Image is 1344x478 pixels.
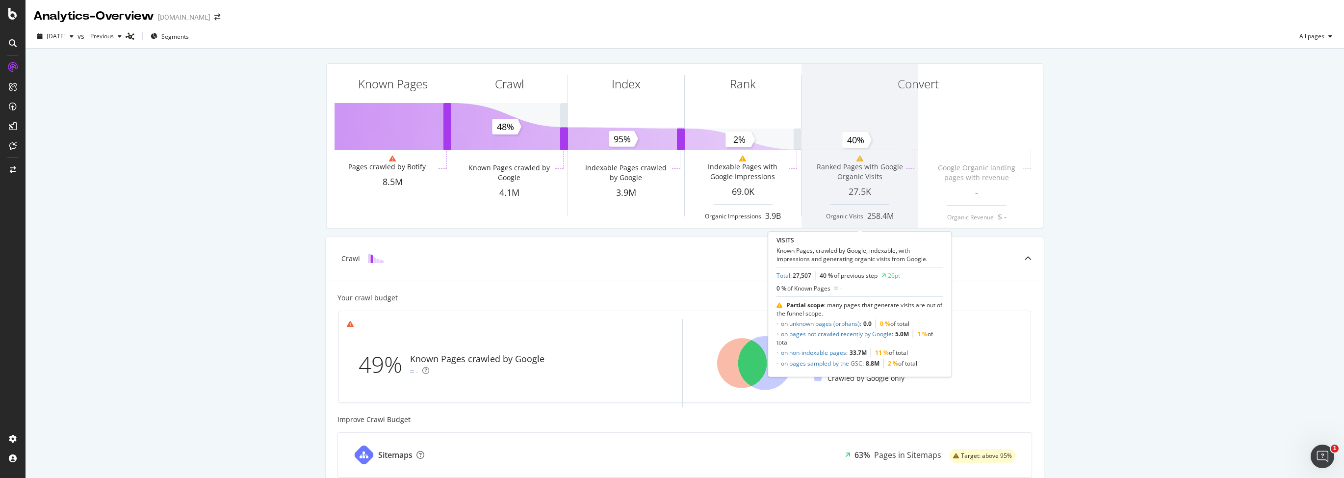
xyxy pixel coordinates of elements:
span: 1 [1331,445,1339,452]
a: on pages sampled by the GSC [781,359,862,368]
div: Indexable Pages with Google Impressions [698,162,786,182]
span: Previous [86,32,114,40]
div: Improve Crawl Budget [337,415,1032,425]
span: 2025 Jun. 3rd [47,32,66,40]
span: 2 % [888,359,898,368]
img: block-icon [368,254,384,263]
div: 3.9M [568,186,684,199]
div: VISITS [776,236,943,244]
a: Sitemaps63%Pages in Sitemapswarning label [337,432,1032,478]
span: 11 % [875,348,889,357]
div: 63% [854,450,870,461]
div: Pages crawled by Botify [348,162,426,172]
button: Segments [147,28,193,44]
b: 33.7M [850,348,867,357]
span: of total [850,348,908,357]
span: 1 % [917,330,928,338]
div: 4.1M [451,186,568,199]
button: Previous [86,28,126,44]
div: Your crawl budget [337,293,398,303]
li: : [776,359,943,368]
span: 27,507 [793,271,811,280]
div: Known Pages crawled by Google [465,163,553,183]
span: 0 % [880,319,890,328]
b: Partial scope [786,301,824,309]
b: 0.0 [863,319,872,328]
b: 5.0M [895,330,909,338]
span: Segments [161,32,189,41]
img: Equal [834,287,838,290]
div: 26pt [888,271,900,280]
button: All pages [1295,28,1336,44]
span: vs [78,31,86,41]
div: Known Pages [358,76,428,92]
div: Rank [730,76,756,92]
div: Known Pages crawled by Google [410,353,544,366]
div: - [840,284,842,292]
span: of total [863,319,909,328]
a: Total [776,271,790,280]
div: Crawl [341,254,360,264]
div: Index [612,76,641,92]
li: : [776,348,943,359]
li: : [776,319,943,330]
div: Known Pages, crawled by Google, indexable, with impressions and generating organic visits from Go... [776,246,943,263]
div: Crawled by Google only [814,373,905,383]
div: arrow-right-arrow-left [214,14,220,21]
div: Crawl [495,76,524,92]
img: Equal [410,370,414,373]
span: of previous step [834,271,878,280]
span: of total [776,330,933,346]
span: Target: above 95% [961,453,1012,459]
li: : [776,330,943,348]
div: : [776,271,811,280]
a: on non-indexable pages [781,348,846,357]
iframe: Intercom live chat [1311,445,1334,468]
div: Sitemaps [378,450,413,461]
span: All pages [1295,32,1324,40]
div: 8.5M [335,176,451,188]
div: 49% [359,348,410,381]
div: Organic Impressions [705,212,761,220]
a: on pages not crawled recently by Google [781,330,892,338]
b: 8.8M [866,359,879,368]
div: 69.0K [685,186,801,198]
div: 3.9B [765,211,781,222]
div: 0 % [776,284,830,292]
button: [DATE] [33,28,78,44]
div: Indexable Pages crawled by Google [582,163,670,183]
span: of total [866,359,917,368]
div: [DOMAIN_NAME] [158,12,210,22]
span: : many pages that generate visits are out of the funnel scope. [776,301,942,318]
div: Pages in Sitemaps [874,450,941,461]
a: on unknown pages (orphans) [781,319,860,328]
div: 40 % [820,271,878,280]
span: of Known Pages [787,284,830,292]
div: - [416,367,418,376]
div: warning label [949,449,1016,463]
div: Analytics - Overview [33,8,154,25]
